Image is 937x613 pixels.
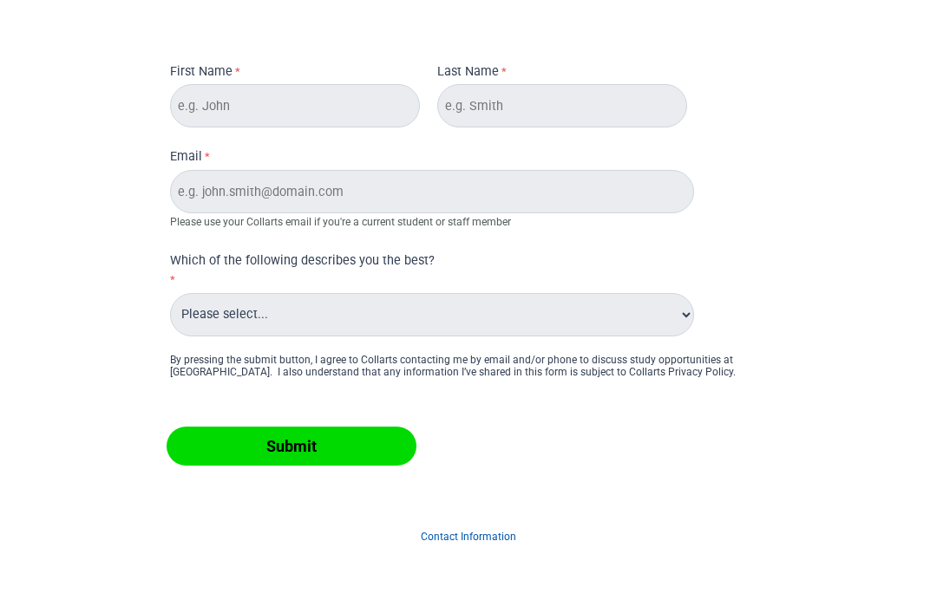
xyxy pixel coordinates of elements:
[170,293,694,336] select: Which of the following describes you the best?
[167,427,416,466] input: Submit
[437,84,687,127] input: Last Name
[170,251,642,271] div: Which of the following describes you the best?
[170,147,214,170] label: Email
[437,62,511,85] label: Last Name
[421,531,516,543] a: Contact Information
[170,354,767,378] div: By pressing the submit button, I agree to Collarts contacting me by email and/or phone to discuss...
[170,62,245,85] label: First Name
[170,84,420,127] input: First Name
[170,170,694,213] input: Email
[170,216,511,228] span: Please use your Collarts email if you're a current student or staff member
